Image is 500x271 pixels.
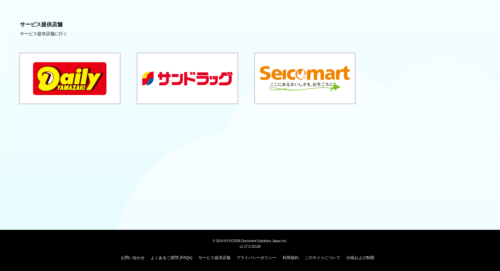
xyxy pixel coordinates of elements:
div: サービス提供店舗に行く [20,31,480,37]
h3: サービス提供店舗 [20,22,480,28]
a: サービス提供店舗 [198,255,230,260]
a: よくあるご質問 (FAQs) [151,255,192,260]
a: 仕様および制限 [346,255,374,260]
a: 利用規約 [283,255,299,260]
a: このサイトについて [305,255,340,260]
a: プライバシーポリシー [236,255,276,260]
span: v1.17.0.32136 [239,244,260,248]
span: © 2024 KYOCERA Document Solutions Japan Inc. [213,238,288,243]
a: お問い合わせ [121,255,145,260]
